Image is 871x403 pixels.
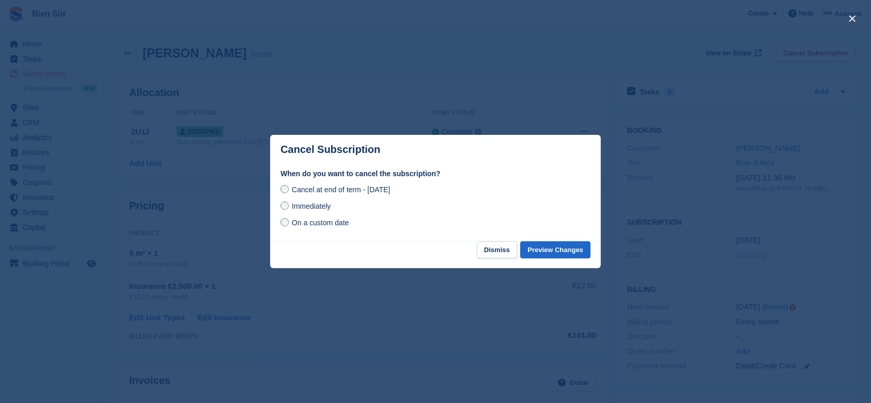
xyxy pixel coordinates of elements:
[281,144,380,156] p: Cancel Subscription
[281,168,590,179] label: When do you want to cancel the subscription?
[281,202,289,210] input: Immediately
[281,185,289,193] input: Cancel at end of term - [DATE]
[292,219,349,227] span: On a custom date
[844,10,861,27] button: close
[281,218,289,226] input: On a custom date
[292,202,331,210] span: Immediately
[477,241,517,258] button: Dismiss
[520,241,590,258] button: Preview Changes
[292,185,390,194] span: Cancel at end of term - [DATE]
